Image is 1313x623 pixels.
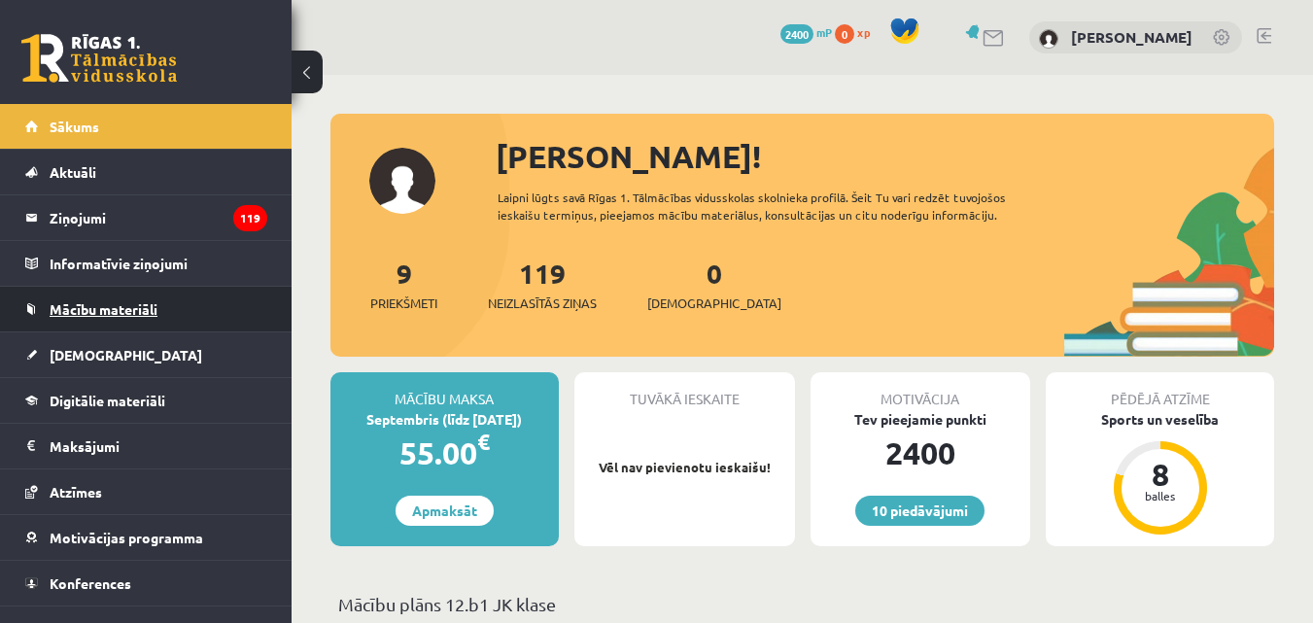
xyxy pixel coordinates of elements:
span: Mācību materiāli [50,300,157,318]
p: Vēl nav pievienotu ieskaišu! [584,458,785,477]
span: Sākums [50,118,99,135]
div: [PERSON_NAME]! [496,133,1274,180]
legend: Maksājumi [50,424,267,468]
a: [PERSON_NAME] [1071,27,1192,47]
p: Mācību plāns 12.b1 JK klase [338,591,1266,617]
div: Tuvākā ieskaite [574,372,795,409]
span: Konferences [50,574,131,592]
a: 0[DEMOGRAPHIC_DATA] [647,256,781,313]
span: Priekšmeti [370,294,437,313]
div: Mācību maksa [330,372,559,409]
a: 0 xp [835,24,880,40]
div: 55.00 [330,430,559,476]
span: [DEMOGRAPHIC_DATA] [647,294,781,313]
a: 119Neizlasītās ziņas [488,256,597,313]
div: balles [1131,490,1190,502]
legend: Ziņojumi [50,195,267,240]
a: Sākums [25,104,267,149]
a: [DEMOGRAPHIC_DATA] [25,332,267,377]
span: 0 [835,24,854,44]
div: Pēdējā atzīme [1046,372,1274,409]
span: 2400 [780,24,813,44]
a: Mācību materiāli [25,287,267,331]
div: Laipni lūgts savā Rīgas 1. Tālmācības vidusskolas skolnieka profilā. Šeit Tu vari redzēt tuvojošo... [498,189,1064,224]
i: 119 [233,205,267,231]
a: Motivācijas programma [25,515,267,560]
div: Motivācija [811,372,1031,409]
span: Neizlasītās ziņas [488,294,597,313]
a: Aktuāli [25,150,267,194]
a: Maksājumi [25,424,267,468]
img: Anna Bukovska [1039,29,1058,49]
span: Motivācijas programma [50,529,203,546]
div: Tev pieejamie punkti [811,409,1031,430]
span: Aktuāli [50,163,96,181]
a: Atzīmes [25,469,267,514]
span: mP [816,24,832,40]
a: Digitālie materiāli [25,378,267,423]
span: xp [857,24,870,40]
div: Septembris (līdz [DATE]) [330,409,559,430]
a: Informatīvie ziņojumi [25,241,267,286]
a: Apmaksāt [396,496,494,526]
a: Sports un veselība 8 balles [1046,409,1274,537]
span: € [477,428,490,456]
div: 2400 [811,430,1031,476]
span: Digitālie materiāli [50,392,165,409]
a: Konferences [25,561,267,606]
a: 2400 mP [780,24,832,40]
a: Rīgas 1. Tālmācības vidusskola [21,34,177,83]
a: Ziņojumi119 [25,195,267,240]
a: 10 piedāvājumi [855,496,985,526]
span: Atzīmes [50,483,102,501]
legend: Informatīvie ziņojumi [50,241,267,286]
div: Sports un veselība [1046,409,1274,430]
a: 9Priekšmeti [370,256,437,313]
span: [DEMOGRAPHIC_DATA] [50,346,202,363]
div: 8 [1131,459,1190,490]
